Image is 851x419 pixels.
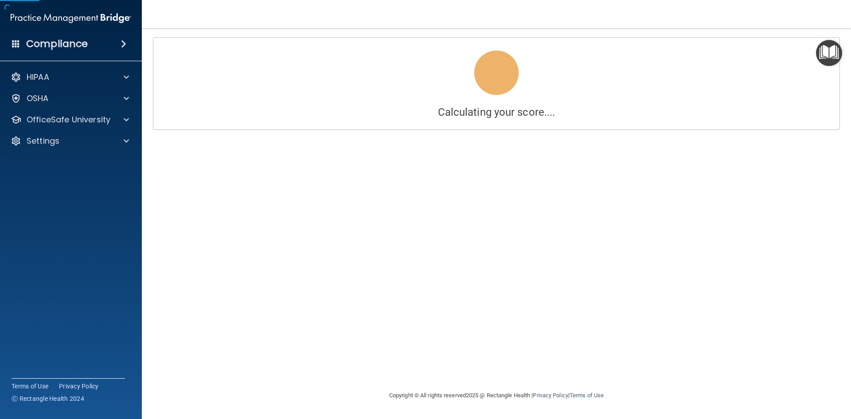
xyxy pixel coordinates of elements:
[12,382,48,391] a: Terms of Use
[11,114,129,125] a: OfficeSafe University
[335,381,658,410] div: Copyright © All rights reserved 2025 @ Rectangle Health | |
[11,93,129,104] a: OSHA
[533,392,568,399] a: Privacy Policy
[27,93,49,104] p: OSHA
[816,40,842,66] button: Open Resource Center
[11,9,131,27] img: PMB logo
[468,44,525,101] img: loading.6f9b2b87.gif
[11,136,129,146] a: Settings
[59,382,99,391] a: Privacy Policy
[27,114,110,125] p: OfficeSafe University
[27,136,59,146] p: Settings
[27,72,49,82] p: HIPAA
[12,394,84,403] span: Ⓒ Rectangle Health 2024
[570,392,604,399] a: Terms of Use
[11,72,129,82] a: HIPAA
[26,38,88,50] h4: Compliance
[160,106,833,118] h4: Calculating your score....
